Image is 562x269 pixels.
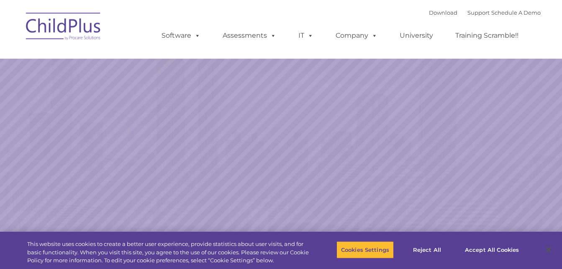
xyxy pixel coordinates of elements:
a: Software [153,27,209,44]
font: | [429,9,541,16]
a: Learn More [382,168,475,193]
button: Cookies Settings [336,241,394,259]
a: IT [290,27,322,44]
a: Company [327,27,386,44]
img: ChildPlus by Procare Solutions [22,7,105,49]
a: Training Scramble!! [447,27,527,44]
a: University [391,27,441,44]
div: This website uses cookies to create a better user experience, provide statistics about user visit... [27,240,309,265]
button: Reject All [401,241,453,259]
a: Schedule A Demo [491,9,541,16]
a: Support [467,9,490,16]
a: Assessments [214,27,285,44]
button: Close [539,241,558,259]
a: Download [429,9,457,16]
button: Accept All Cookies [460,241,524,259]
